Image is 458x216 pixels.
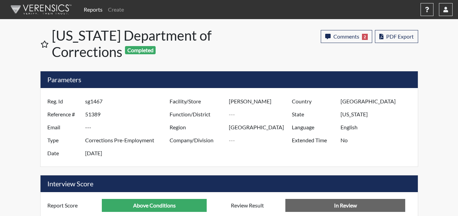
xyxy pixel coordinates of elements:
a: Reports [81,3,105,16]
label: Email [42,121,85,134]
button: PDF Export [375,30,418,43]
span: Comments [333,33,359,40]
span: PDF Export [386,33,414,40]
input: --- [85,108,171,121]
label: Type [42,134,85,147]
label: Review Result [226,199,286,212]
label: Company/Division [164,134,229,147]
input: --- [85,121,171,134]
input: --- [341,95,416,108]
input: --- [229,108,294,121]
input: --- [102,199,207,212]
label: State [287,108,341,121]
button: Comments2 [321,30,372,43]
label: Reference # [42,108,85,121]
h5: Parameters [41,71,418,88]
input: --- [341,121,416,134]
a: Create [105,3,127,16]
label: Language [287,121,341,134]
label: Function/District [164,108,229,121]
label: Facility/Store [164,95,229,108]
label: Country [287,95,341,108]
input: --- [85,134,171,147]
h1: [US_STATE] Department of Corrections [52,27,230,60]
input: --- [229,121,294,134]
label: Reg. Id [42,95,85,108]
h5: Interview Score [41,175,418,192]
label: Report Score [42,199,102,212]
input: --- [341,134,416,147]
input: --- [85,147,171,160]
input: --- [85,95,171,108]
label: Extended Time [287,134,341,147]
label: Region [164,121,229,134]
input: --- [229,134,294,147]
input: No Decision [285,199,405,212]
input: --- [341,108,416,121]
label: Date [42,147,85,160]
span: 2 [362,34,368,40]
input: --- [229,95,294,108]
span: Completed [125,46,156,54]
